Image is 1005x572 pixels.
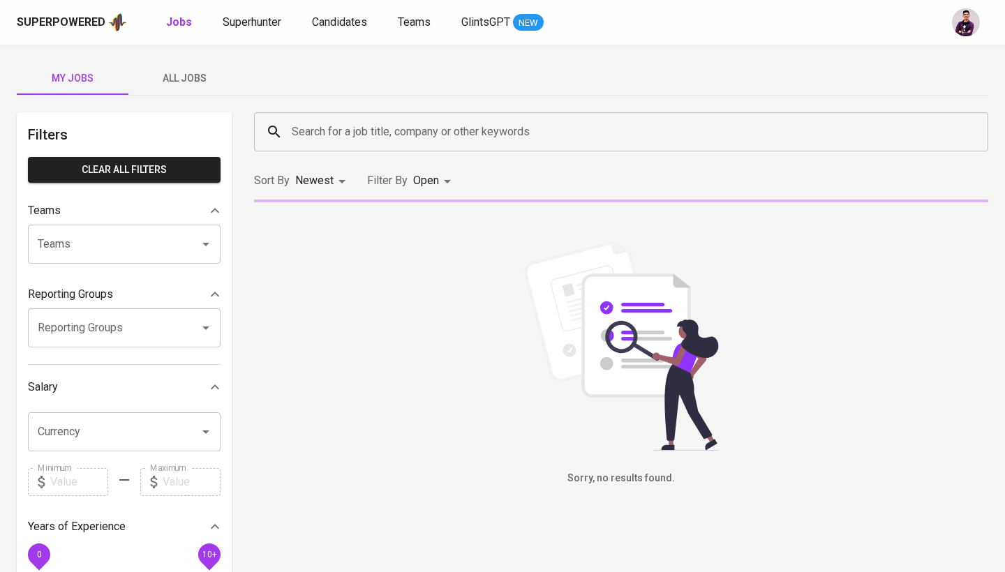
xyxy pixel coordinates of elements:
p: Reporting Groups [28,286,113,303]
div: Reporting Groups [28,280,221,308]
div: Salary [28,373,221,401]
span: GlintsGPT [461,15,510,29]
b: Jobs [166,15,192,29]
p: Newest [295,172,334,189]
span: All Jobs [137,70,232,87]
div: Open [413,168,456,194]
a: Jobs [166,14,195,31]
span: 10+ [202,549,216,559]
input: Value [50,468,108,496]
p: Sort By [254,172,290,189]
button: Open [196,422,216,442]
a: Teams [398,14,433,31]
span: Clear All filters [39,161,209,179]
p: Teams [28,202,61,219]
a: Superhunter [223,14,284,31]
p: Years of Experience [28,518,126,535]
a: GlintsGPT NEW [461,14,544,31]
span: NEW [513,16,544,30]
span: Superhunter [223,15,281,29]
h6: Filters [28,123,221,146]
button: Clear All filters [28,157,221,183]
span: My Jobs [25,70,120,87]
button: Open [196,318,216,338]
div: Superpowered [17,15,105,31]
img: app logo [108,12,127,33]
p: Salary [28,379,58,396]
div: Newest [295,168,350,194]
img: file_searching.svg [516,241,726,451]
span: Candidates [312,15,367,29]
img: erwin@glints.com [952,8,980,36]
button: Open [196,234,216,254]
div: Teams [28,197,221,225]
span: Teams [398,15,431,29]
a: Candidates [312,14,370,31]
span: Open [413,174,439,187]
div: Years of Experience [28,513,221,541]
a: Superpoweredapp logo [17,12,127,33]
p: Filter By [367,172,408,189]
span: 0 [36,549,41,559]
h6: Sorry, no results found. [254,471,988,486]
input: Value [163,468,221,496]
